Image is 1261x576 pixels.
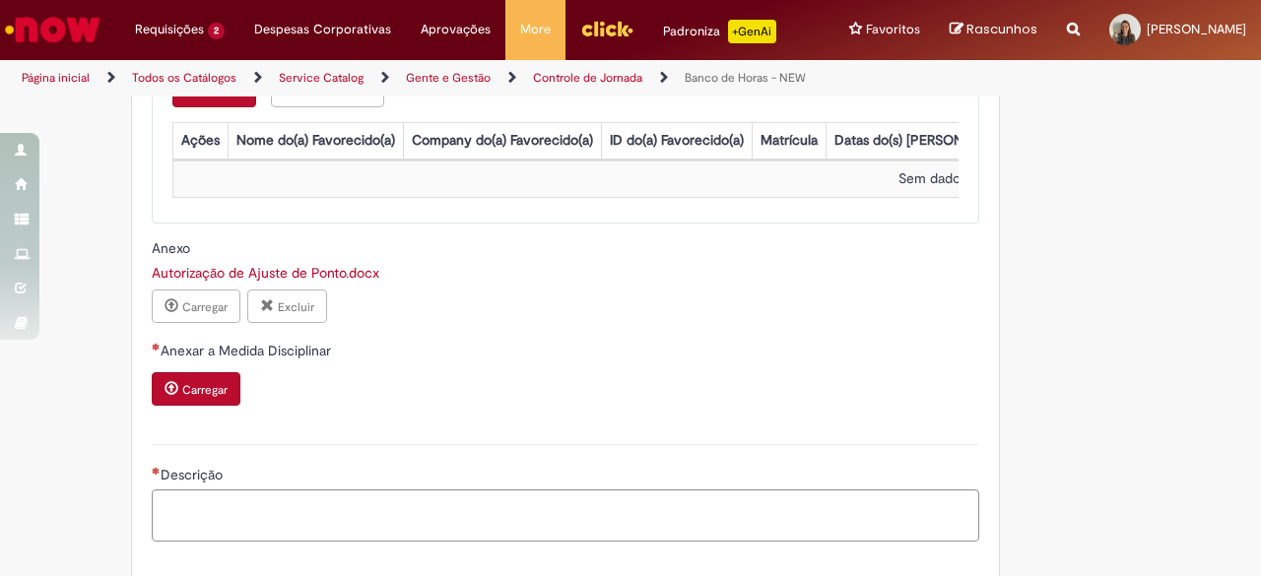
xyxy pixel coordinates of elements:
span: Aprovações [421,20,491,39]
a: Rascunhos [950,21,1037,39]
span: Somente leitura - Anexo [152,239,194,257]
th: Datas do(s) [PERSON_NAME](s) [826,122,1036,159]
a: Página inicial [22,70,90,86]
th: Nome do(a) Favorecido(a) [228,122,403,159]
th: Matrícula [752,122,826,159]
span: Rascunhos [966,20,1037,38]
button: Carregar anexo de Anexar a Medida Disciplinar Required [152,372,240,406]
th: Ações [172,122,228,159]
a: Service Catalog [279,70,364,86]
span: Favoritos [866,20,920,39]
span: Necessários [152,343,161,351]
img: click_logo_yellow_360x200.png [580,14,633,43]
div: Padroniza [663,20,776,43]
small: Carregar [182,382,228,398]
th: ID do(a) Favorecido(a) [601,122,752,159]
p: +GenAi [728,20,776,43]
span: Descrição [161,466,227,483]
th: Company do(a) Favorecido(a) [403,122,601,159]
span: [PERSON_NAME] [1147,21,1246,37]
a: Todos os Catálogos [132,70,236,86]
a: Banco de Horas - NEW [685,70,806,86]
textarea: Descrição [152,489,979,542]
ul: Trilhas de página [15,60,826,96]
span: Necessários [152,467,161,475]
span: Requisições [135,20,204,39]
a: Download de Autorização de Ajuste de Ponto.docx [152,264,379,282]
a: Gente e Gestão [406,70,491,86]
img: ServiceNow [2,10,103,49]
span: 2 [208,23,225,39]
span: Anexar a Medida Disciplinar [161,342,335,359]
span: More [520,20,551,39]
a: Controle de Jornada [533,70,642,86]
span: Despesas Corporativas [254,20,391,39]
